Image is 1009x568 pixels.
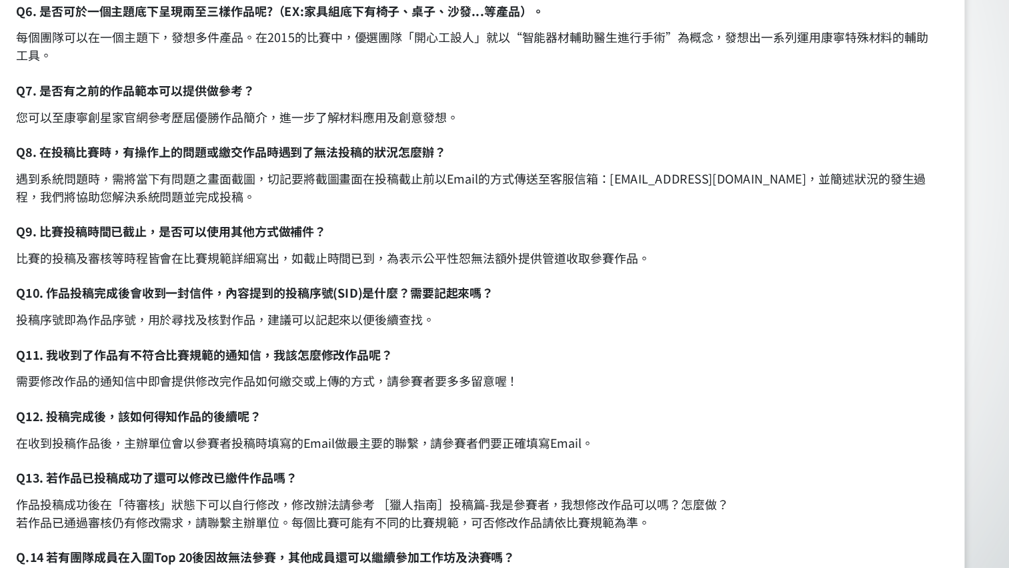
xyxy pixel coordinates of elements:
[145,491,865,505] div: Q13. 若作品已投稿成功了還可以修改已繳件作品嗎？
[145,236,865,250] div: Q8. 在投稿比賽時，有操作上的問題或繳交作品時遇到了無法投稿的狀況怎麼辦？
[145,1,865,113] div: 根據競賽規定，不限制每位同學的報名團隊數、也不限制每位同學的創意提案件數，但繳交提案需以團隊為單位，一個團隊限繳交一件提案，並於報名截止日前（9/30）完成組隊報名。範例說明： - [PERSO...
[145,126,865,140] div: Q6. 是否可於一個主題底下呈現兩至三樣作品呢?（EX:家具組底下有椅子、桌子、沙發...等產品）。
[145,188,865,202] div: Q7. 是否有之前的作品範本可以提供做參考？
[145,147,865,175] div: 每個團隊可以在一個主題下，發想多件產品。在2015的比賽中，優選團隊「開心工設人」就以“智能器材輔助醫生進行手術”為概念，發想出一系列運用康寧特殊材料的輔助工具。
[145,463,865,477] div: 在收到投稿作品後，主辦單位會以參賽者投稿時填寫的Email做最主要的聯繫，請參賽者們要正確填寫Email。
[145,367,865,381] div: 投稿序號即為作品序號，用於尋找及核對作品，建議可以記起來以便後續查找。
[145,511,865,539] div: 作品投稿成功後在「待審核」狀態下可以自行修改，修改辦法請參考 ［獵人指南］投稿篇-我是參賽者，我想修改作品可以嗎？怎麼做？ 若作品已通過審核仍有修改需求，請聯繫主辦單位。每個比賽可能有不同的比賽...
[908,9,918,23] span: ｜
[145,298,865,312] div: Q9. 比賽投稿時間已截止，是否可以使用其他方式做補件？
[145,209,865,223] div: 您可以至康寧創星家官網參考歷屆優勝作品簡介，進一步了解材料應用及創意發想。
[145,257,865,285] div: 遇到系統問題時，需將當下有問題之畫面截圖，切記要將截圖畫面在投稿截止前以Email的方式傳送至客服信箱：[EMAIL_ADDRESS][DOMAIN_NAME]，並簡述狀況的發生過程，我們將協助...
[145,346,865,360] div: Q10. 作品投稿完成後會收到一封信件，內容提到的投稿序號(SID)是什麼？需要記起來嗎？
[918,10,936,21] span: 語系
[145,394,865,408] div: Q11. 我收到了作品有不符合比賽規範的通知信，我該怎麼修改作品呢？
[852,10,908,21] span: 收藏這個活動
[145,415,865,429] div: 需要修改作品的通知信中即會提供修改完作品如何繳交或上傳的方式，請參賽者要多多留意喔！
[145,319,865,333] div: 比賽的投稿及審核等時程皆會在比賽規範詳細寫出，如截止時間已到，為表示公平性恕無法額外提供管道收取參賽作品。
[145,443,865,457] div: Q12. 投稿完成後，該如何得知作品的後續呢？
[145,553,865,567] div: Q.14 若有團隊成員在入圍Top 20後因故無法參賽，其他成員還可以繼續參加工作坊及決賽嗎？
